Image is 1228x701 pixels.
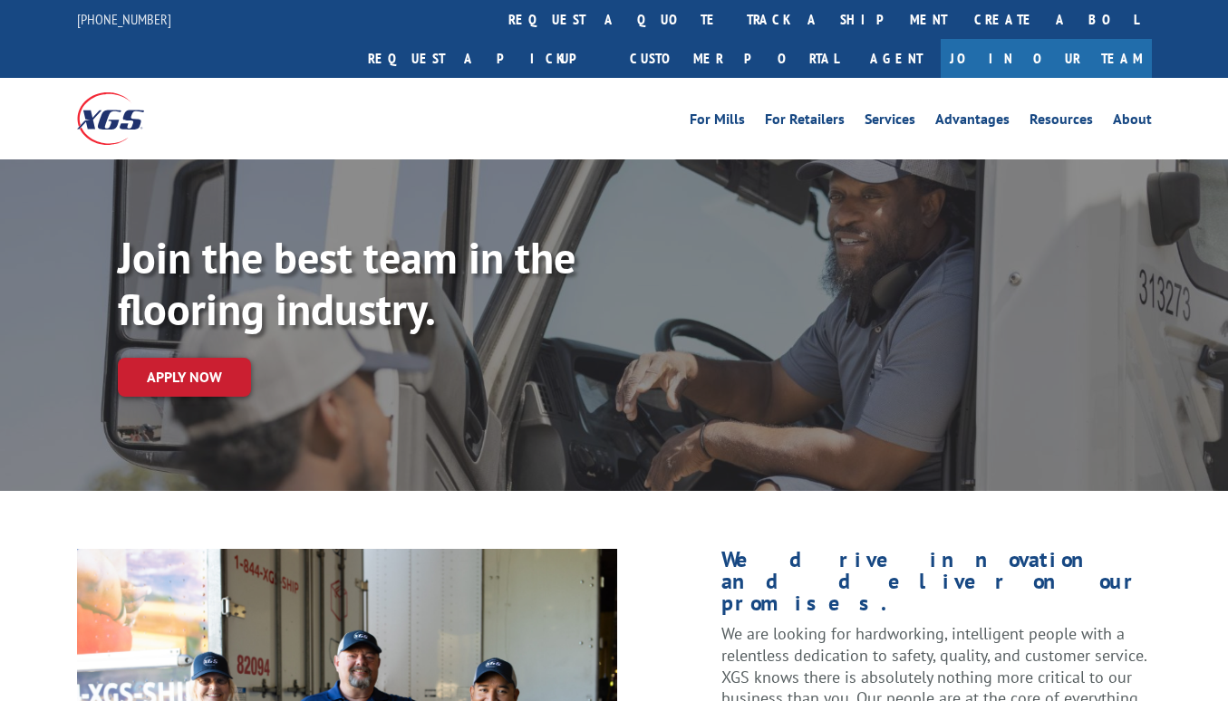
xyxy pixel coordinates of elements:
[616,39,852,78] a: Customer Portal
[941,39,1152,78] a: Join Our Team
[765,112,845,132] a: For Retailers
[1113,112,1152,132] a: About
[852,39,941,78] a: Agent
[354,39,616,78] a: Request a pickup
[1030,112,1093,132] a: Resources
[77,10,171,28] a: [PHONE_NUMBER]
[118,229,575,338] strong: Join the best team in the flooring industry.
[690,112,745,132] a: For Mills
[935,112,1010,132] a: Advantages
[721,549,1151,623] h1: We drive innovation and deliver on our promises.
[118,358,251,397] a: Apply now
[865,112,915,132] a: Services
